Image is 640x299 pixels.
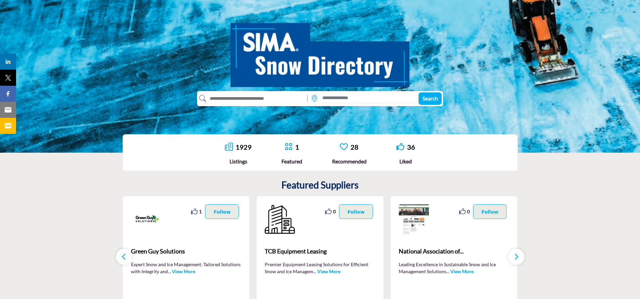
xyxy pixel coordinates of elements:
span: 0 [467,208,470,215]
span: Search [423,95,438,101]
a: View More [317,269,340,274]
img: National Association of Landscape Professionals [399,204,429,234]
span: National Association of... [399,247,509,256]
span: ... [313,269,316,274]
div: Listings [225,157,252,165]
span: ... [168,269,171,274]
button: Follow [473,204,507,219]
a: Go to Recommended [340,143,348,152]
span: Green Guy Solutions [131,247,242,256]
i: Go to Liked [396,143,404,151]
div: Featured [281,157,302,165]
button: Follow [205,204,239,219]
span: 0 [333,208,336,215]
a: 1929 [236,143,252,151]
a: View More [450,269,473,274]
img: Green Guy Solutions [131,204,161,234]
a: Go to Featured [284,143,293,152]
a: National Association of... [399,242,509,260]
a: View More [172,269,195,274]
span: TCB Equipment Leasing [265,247,375,256]
img: SIMA Snow Directory [231,15,409,87]
span: ... [446,269,449,274]
img: TCB Equipment Leasing [265,204,295,234]
div: Recommended [332,157,367,165]
a: TCB Equipment Leasing [265,242,375,260]
p: Follow [482,208,499,215]
a: 28 [350,143,359,151]
h2: Featured Suppliers [281,179,359,191]
p: Follow [213,208,231,215]
p: Expert Snow and Ice Management: Tailored Solutions with Integrity and [131,261,242,274]
span: 1 [199,208,202,215]
div: Liked [396,157,415,165]
a: 1 [295,143,299,151]
p: Premier Equipment Leasing Solutions for Efficient Snow and Ice Managem [265,261,375,274]
p: Leading Excellence in Sustainable Snow and Ice Management Solutions [399,261,509,274]
button: Follow [339,204,373,219]
p: Follow [347,208,365,215]
b: National Association of Landscape Professionals [399,242,509,260]
img: Rectangle%203585.svg [306,93,309,103]
a: Green Guy Solutions [131,242,242,260]
button: Search [419,92,442,105]
a: 36 [407,143,415,151]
